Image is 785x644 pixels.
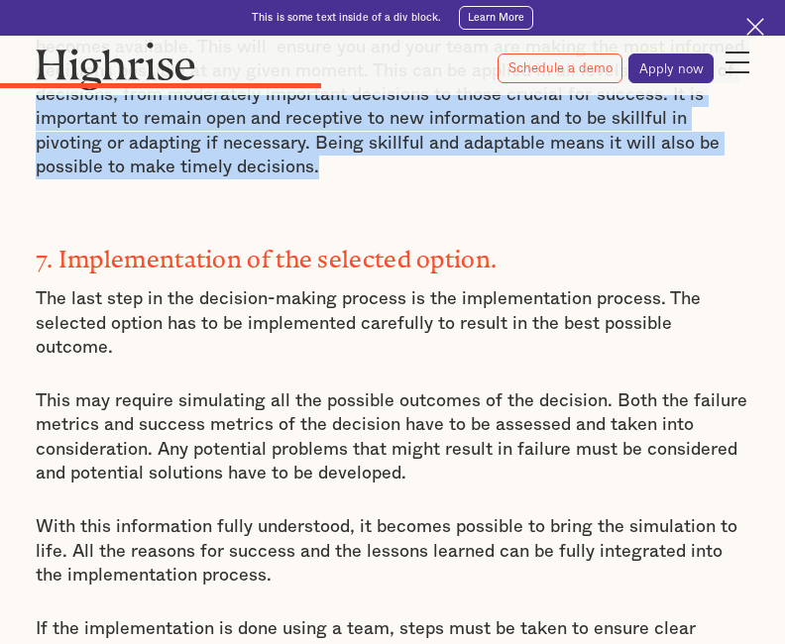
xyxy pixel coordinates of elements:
[252,11,441,25] div: This is some text inside of a div block.
[36,515,749,588] p: With this information fully understood, it becomes possible to bring the simulation to life. All ...
[628,54,714,83] a: Apply now
[459,6,533,30] a: Learn More
[36,42,195,90] img: Highrise logo
[36,287,749,360] p: The last step in the decision-making process is the implementation process. The selected option h...
[36,246,497,261] strong: 7. Implementation of the selected option.
[36,389,749,485] p: This may require simulating all the possible outcomes of the decision. Both the failure metrics a...
[746,18,764,36] img: Cross icon
[498,54,622,83] a: Schedule a demo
